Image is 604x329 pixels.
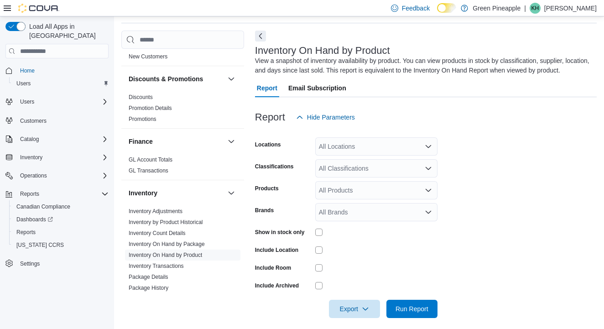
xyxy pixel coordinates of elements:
div: Discounts & Promotions [121,92,244,128]
nav: Complex example [5,60,109,294]
span: Users [16,96,109,107]
a: Settings [16,258,43,269]
div: Finance [121,154,244,180]
a: Customers [16,115,50,126]
span: Customers [20,117,47,125]
span: Run Report [396,304,428,313]
span: Catalog [20,136,39,143]
img: Cova [18,4,59,13]
p: | [524,3,526,14]
button: Home [2,64,112,77]
a: [US_STATE] CCRS [13,240,68,251]
span: Customers [16,115,109,126]
a: Inventory On Hand by Package [129,241,205,247]
button: Open list of options [425,165,432,172]
span: [US_STATE] CCRS [16,241,64,249]
span: Hide Parameters [307,113,355,122]
span: Feedback [402,4,430,13]
span: Dashboards [16,216,53,223]
a: Canadian Compliance [13,201,74,212]
button: Reports [16,188,43,199]
button: Run Report [386,300,437,318]
span: Reports [20,190,39,198]
span: Operations [20,172,47,179]
a: Dashboards [9,213,112,226]
span: Canadian Compliance [16,203,70,210]
button: Inventory [226,188,237,198]
button: Catalog [2,133,112,146]
label: Include Archived [255,282,299,289]
span: Report [257,79,277,97]
span: Settings [20,260,40,267]
button: Next [255,31,266,42]
a: Inventory Adjustments [129,208,182,214]
h3: Inventory [129,188,157,198]
a: Users [13,78,34,89]
span: Export [334,300,375,318]
label: Show in stock only [255,229,305,236]
button: Discounts & Promotions [129,74,224,84]
label: Brands [255,207,274,214]
a: GL Transactions [129,167,168,174]
span: Washington CCRS [13,240,109,251]
a: Inventory Count Details [129,230,186,236]
button: Export [329,300,380,318]
button: Inventory [129,188,224,198]
label: Products [255,185,279,192]
p: Green Pineapple [473,3,521,14]
a: Inventory On Hand by Product [129,252,202,258]
span: Users [16,80,31,87]
label: Include Room [255,264,291,272]
button: [US_STATE] CCRS [9,239,112,251]
span: Reports [16,229,36,236]
span: Reports [13,227,109,238]
label: Include Location [255,246,298,254]
h3: Discounts & Promotions [129,74,203,84]
button: Operations [2,169,112,182]
a: Inventory by Product Historical [129,219,203,225]
button: Reports [2,188,112,200]
input: Dark Mode [437,3,456,13]
button: Open list of options [425,187,432,194]
div: View a snapshot of inventory availability by product. You can view products in stock by classific... [255,56,592,75]
button: Finance [129,137,224,146]
span: Catalog [16,134,109,145]
a: Home [16,65,38,76]
a: GL Account Totals [129,157,172,163]
button: Users [16,96,38,107]
span: Inventory [16,152,109,163]
span: Load All Apps in [GEOGRAPHIC_DATA] [26,22,109,40]
a: Promotion Details [129,105,172,111]
span: Users [13,78,109,89]
span: Reports [16,188,109,199]
a: Discounts [129,94,153,100]
button: Customers [2,114,112,127]
span: Users [20,98,34,105]
span: Home [16,65,109,76]
a: Reports [13,227,39,238]
a: Package History [129,285,168,291]
span: Home [20,67,35,74]
button: Catalog [16,134,42,145]
button: Open list of options [425,209,432,216]
span: KH [531,3,539,14]
button: Inventory [16,152,46,163]
h3: Finance [129,137,153,146]
button: Finance [226,136,237,147]
button: Open list of options [425,143,432,150]
button: Hide Parameters [292,108,359,126]
label: Classifications [255,163,294,170]
button: Inventory [2,151,112,164]
a: Package Details [129,274,168,280]
span: Inventory [20,154,42,161]
label: Locations [255,141,281,148]
p: [PERSON_NAME] [544,3,597,14]
button: Operations [16,170,51,181]
a: Inventory Transactions [129,263,184,269]
button: Canadian Compliance [9,200,112,213]
button: Settings [2,257,112,270]
h3: Report [255,112,285,123]
span: Canadian Compliance [13,201,109,212]
a: Promotions [129,116,156,122]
